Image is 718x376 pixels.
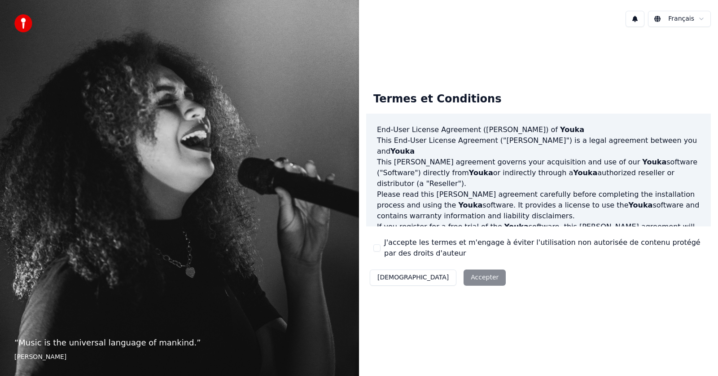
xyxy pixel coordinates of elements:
span: Youka [504,222,529,231]
span: Youka [628,201,652,209]
p: This End-User License Agreement ("[PERSON_NAME]") is a legal agreement between you and [377,135,700,157]
span: Youka [560,125,584,134]
button: [DEMOGRAPHIC_DATA] [370,270,456,286]
span: Youka [573,168,597,177]
img: youka [14,14,32,32]
h3: End-User License Agreement ([PERSON_NAME]) of [377,124,700,135]
div: Termes et Conditions [366,85,508,114]
span: Youka [458,201,482,209]
p: Please read this [PERSON_NAME] agreement carefully before completing the installation process and... [377,189,700,221]
label: J'accepte les termes et m'engage à éviter l'utilisation non autorisée de contenu protégé par des ... [384,237,704,259]
p: This [PERSON_NAME] agreement governs your acquisition and use of our software ("Software") direct... [377,157,700,189]
span: Youka [469,168,493,177]
span: Youka [642,158,666,166]
footer: [PERSON_NAME] [14,353,345,362]
p: If you register for a free trial of the software, this [PERSON_NAME] agreement will also govern t... [377,221,700,265]
p: “ Music is the universal language of mankind. ” [14,336,345,349]
span: Youka [390,147,415,155]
